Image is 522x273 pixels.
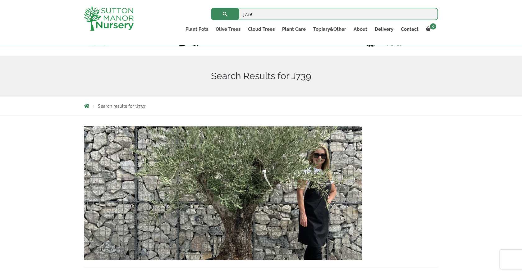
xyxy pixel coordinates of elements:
[182,25,212,34] a: Plant Pots
[309,25,350,34] a: Topiary&Other
[430,23,436,30] span: 0
[98,104,146,109] span: Search results for “J739”
[211,8,438,20] input: Search...
[244,25,278,34] a: Cloud Trees
[84,71,438,82] h1: Search Results for J739
[371,25,397,34] a: Delivery
[84,6,134,31] img: logo
[84,190,362,196] a: Gnarled Olive Tree J739
[84,126,362,260] img: Gnarled Olive Tree J739 - IMG 5638
[84,103,438,108] nav: Breadcrumbs
[278,25,309,34] a: Plant Care
[350,25,371,34] a: About
[397,25,422,34] a: Contact
[212,25,244,34] a: Olive Trees
[422,25,438,34] a: 0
